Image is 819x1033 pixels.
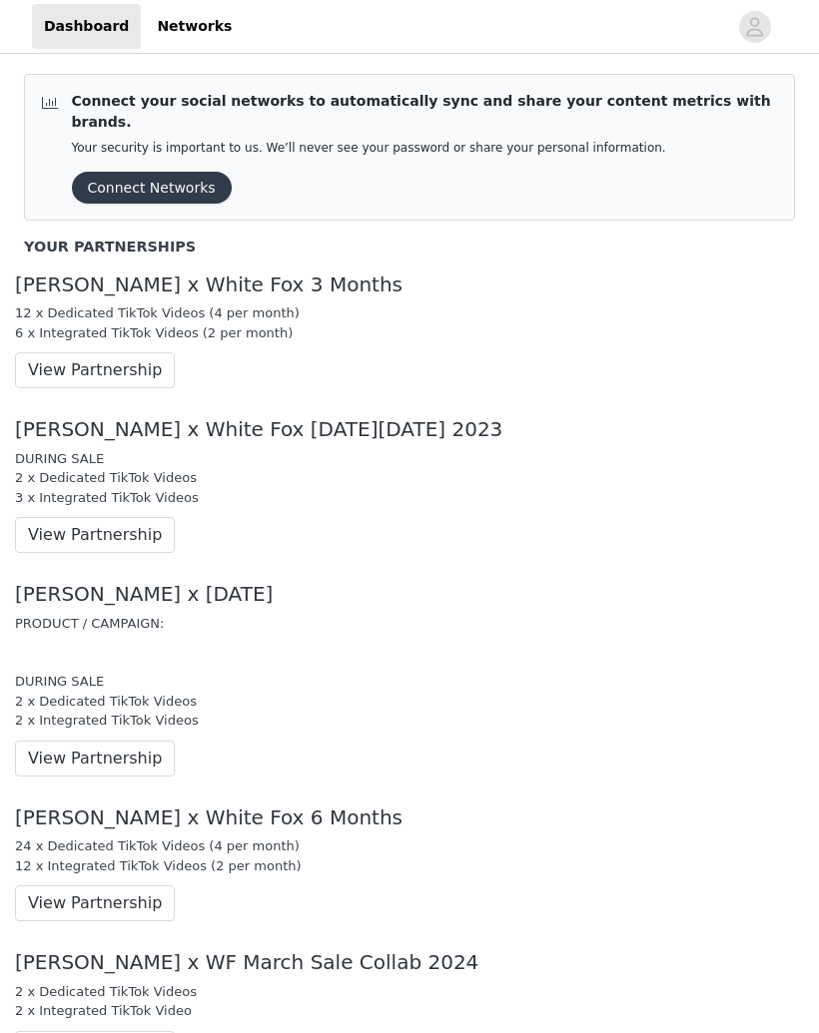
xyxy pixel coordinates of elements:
[15,418,804,441] div: [PERSON_NAME] x White Fox [DATE][DATE] 2023
[15,517,175,553] button: View Partnership
[15,885,175,921] button: View Partnership
[15,303,804,342] div: 12 x Dedicated TikTok Videos (4 per month) 6 x Integrated TikTok Videos (2 per month)
[15,982,804,1021] div: 2 x Dedicated TikTok Videos 2 x Integrated TikTok Video
[32,4,141,49] a: Dashboard
[15,614,804,731] div: PRODUCT / CAMPAIGN: DURING SALE 2 x Dedicated TikTok Videos 2 x Integrated TikTok Videos
[15,806,804,829] div: [PERSON_NAME] x White Fox 6 Months
[15,741,175,776] button: View Partnership
[15,449,804,508] div: DURING SALE 2 x Dedicated TikTok Videos 3 x Integrated TikTok Videos
[72,141,779,156] p: Your security is important to us. We’ll never see your password or share your personal information.
[15,836,804,875] div: 24 x Dedicated TikTok Videos (4 per month) 12 x Integrated TikTok Videos (2 per month)
[15,583,804,606] div: [PERSON_NAME] x [DATE]
[72,91,779,133] p: Connect your social networks to automatically sync and share your content metrics with brands.
[72,172,232,204] button: Connect Networks
[24,237,795,258] div: Your Partnerships
[145,4,244,49] a: Networks
[745,11,764,43] div: avatar
[15,352,175,388] button: View Partnership
[15,273,804,296] div: [PERSON_NAME] x White Fox 3 Months
[15,951,804,974] div: [PERSON_NAME] x WF March Sale Collab 2024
